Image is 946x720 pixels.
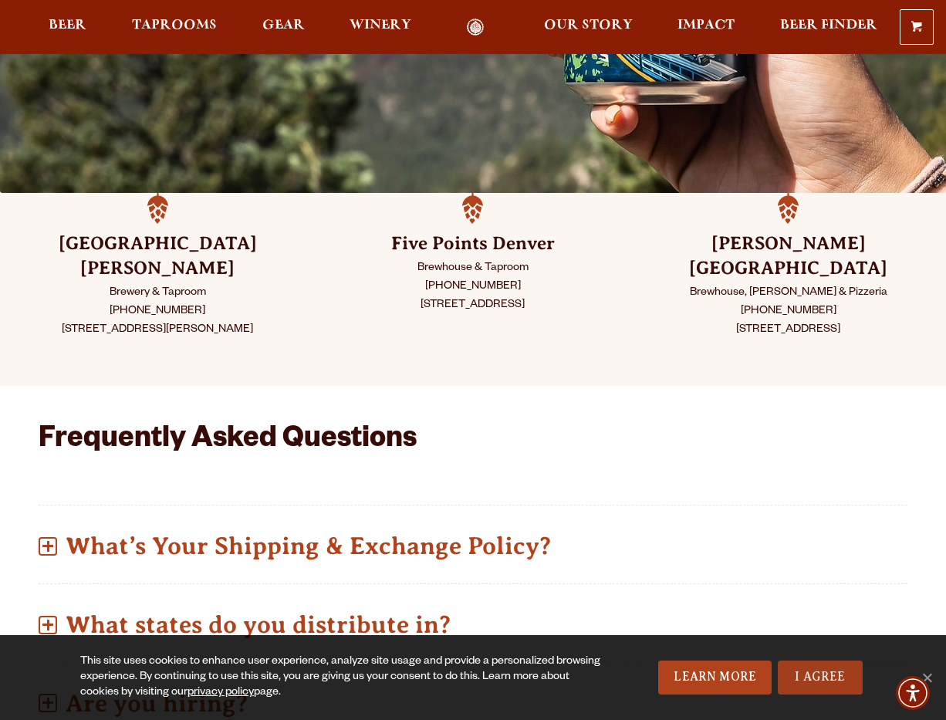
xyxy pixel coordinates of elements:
a: Gear [252,19,315,36]
span: Beer Finder [780,19,877,32]
p: What’s Your Shipping & Exchange Policy? [39,519,907,573]
a: Beer [39,19,96,36]
div: Accessibility Menu [896,676,930,710]
h3: [GEOGRAPHIC_DATA][PERSON_NAME] [39,232,277,281]
p: Brewhouse, [PERSON_NAME] & Pizzeria [PHONE_NUMBER] [STREET_ADDRESS] [669,284,907,340]
span: Taprooms [132,19,217,32]
a: Winery [340,19,421,36]
p: Brewhouse & Taproom [PHONE_NUMBER] [STREET_ADDRESS] [354,259,593,315]
a: Odell Home [446,19,504,36]
h2: Frequently Asked Questions [39,424,723,458]
span: Beer [49,19,86,32]
a: Our Story [534,19,643,36]
a: privacy policy [188,687,254,699]
div: This site uses cookies to enhance user experience, analyze site usage and provide a personalized ... [80,654,602,701]
h3: [PERSON_NAME] [GEOGRAPHIC_DATA] [669,232,907,281]
span: Gear [262,19,305,32]
span: Winery [350,19,411,32]
a: Taprooms [122,19,227,36]
a: Impact [667,19,745,36]
span: Impact [677,19,735,32]
p: What states do you distribute in? [39,597,907,652]
span: Our Story [544,19,633,32]
a: I Agree [778,661,863,695]
a: Beer Finder [770,19,887,36]
a: Learn More [658,661,772,695]
p: Brewery & Taproom [PHONE_NUMBER] [STREET_ADDRESS][PERSON_NAME] [39,284,277,340]
h3: Five Points Denver [354,232,593,256]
